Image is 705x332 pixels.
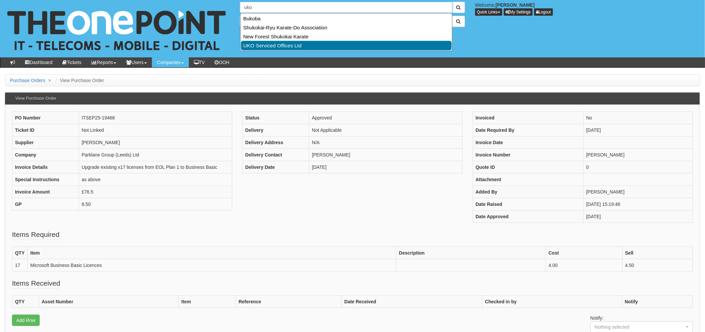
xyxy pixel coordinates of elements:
[473,161,583,173] th: Quote ID
[27,247,396,259] th: Item
[583,198,693,210] td: [DATE] 15:19:46
[152,57,189,67] a: Companies
[309,148,462,161] td: [PERSON_NAME]
[54,77,104,84] li: View Purchase Order
[475,8,502,16] button: Quick Links
[473,148,583,161] th: Invoice Number
[396,247,546,259] th: Description
[12,136,79,148] th: Supplier
[12,230,59,240] legend: Items Required
[79,173,232,186] td: as above
[12,295,39,308] th: QTY
[20,57,58,67] a: Dashboard
[496,2,535,8] b: [PERSON_NAME]
[79,161,232,173] td: Upgrade existing x17 licenses from EOL Plan 1 to Business Basic
[583,210,693,223] td: [DATE]
[546,259,622,271] td: 4.00
[595,324,676,330] div: Nothing selected
[309,136,462,148] td: N/A
[27,259,396,271] td: Microsoft Business Basic Licences
[470,2,705,16] div: Welcome,
[504,8,533,16] a: My Settings
[12,247,28,259] th: QTY
[179,295,236,308] th: Item
[240,2,452,13] input: Search Companies
[482,295,622,308] th: Checked in by
[189,57,210,67] a: TV
[583,148,693,161] td: [PERSON_NAME]
[241,23,451,32] a: Shukokai-Ryu Karate-Do Association
[473,198,583,210] th: Date Raised
[243,111,309,124] th: Status
[622,247,693,259] th: Sell
[309,161,462,173] td: [DATE]
[243,136,309,148] th: Delivery Address
[473,124,583,136] th: Date Required By
[241,32,451,41] a: New Forest Shukokai Karate
[473,136,583,148] th: Invoice Date
[236,295,342,308] th: Reference
[12,161,79,173] th: Invoice Details
[243,148,309,161] th: Delivery Contact
[583,186,693,198] td: [PERSON_NAME]
[243,124,309,136] th: Delivery
[12,124,79,136] th: Ticket ID
[12,315,40,326] a: Add Row
[79,148,232,161] td: Parklane Group (Leeds) Ltd
[210,57,235,67] a: OOH
[12,259,28,271] td: 17
[342,295,482,308] th: Date Received
[58,57,87,67] a: Tickets
[583,111,693,124] td: No
[473,210,583,223] th: Date Approved
[12,93,60,104] h3: View Purchase Order
[241,14,451,23] a: Bukoba
[622,259,693,271] td: 4.50
[12,186,79,198] th: Invoice Amount
[473,186,583,198] th: Added By
[583,124,693,136] td: [DATE]
[12,173,79,186] th: Special Instructions
[622,295,693,308] th: Notify
[79,136,232,148] td: [PERSON_NAME]
[243,161,309,173] th: Delivery Date
[79,124,232,136] td: Not Linked
[12,278,60,289] legend: Items Received
[79,198,232,210] td: 8.50
[241,41,452,50] a: UKO Serviced Offices Ltd
[121,57,152,67] a: Users
[86,57,121,67] a: Reports
[12,111,79,124] th: PO Number
[309,124,462,136] td: Not Applicable
[12,148,79,161] th: Company
[534,8,553,16] a: Logout
[79,186,232,198] td: £76.5
[10,78,45,83] a: Purchase Orders
[473,173,583,186] th: Attachment
[473,111,583,124] th: Invoiced
[546,247,622,259] th: Cost
[39,295,179,308] th: Asset Number
[309,111,462,124] td: Approved
[79,111,232,124] td: ITSEP25-19468
[583,161,693,173] td: 0
[47,78,53,83] span: >
[12,198,79,210] th: GP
